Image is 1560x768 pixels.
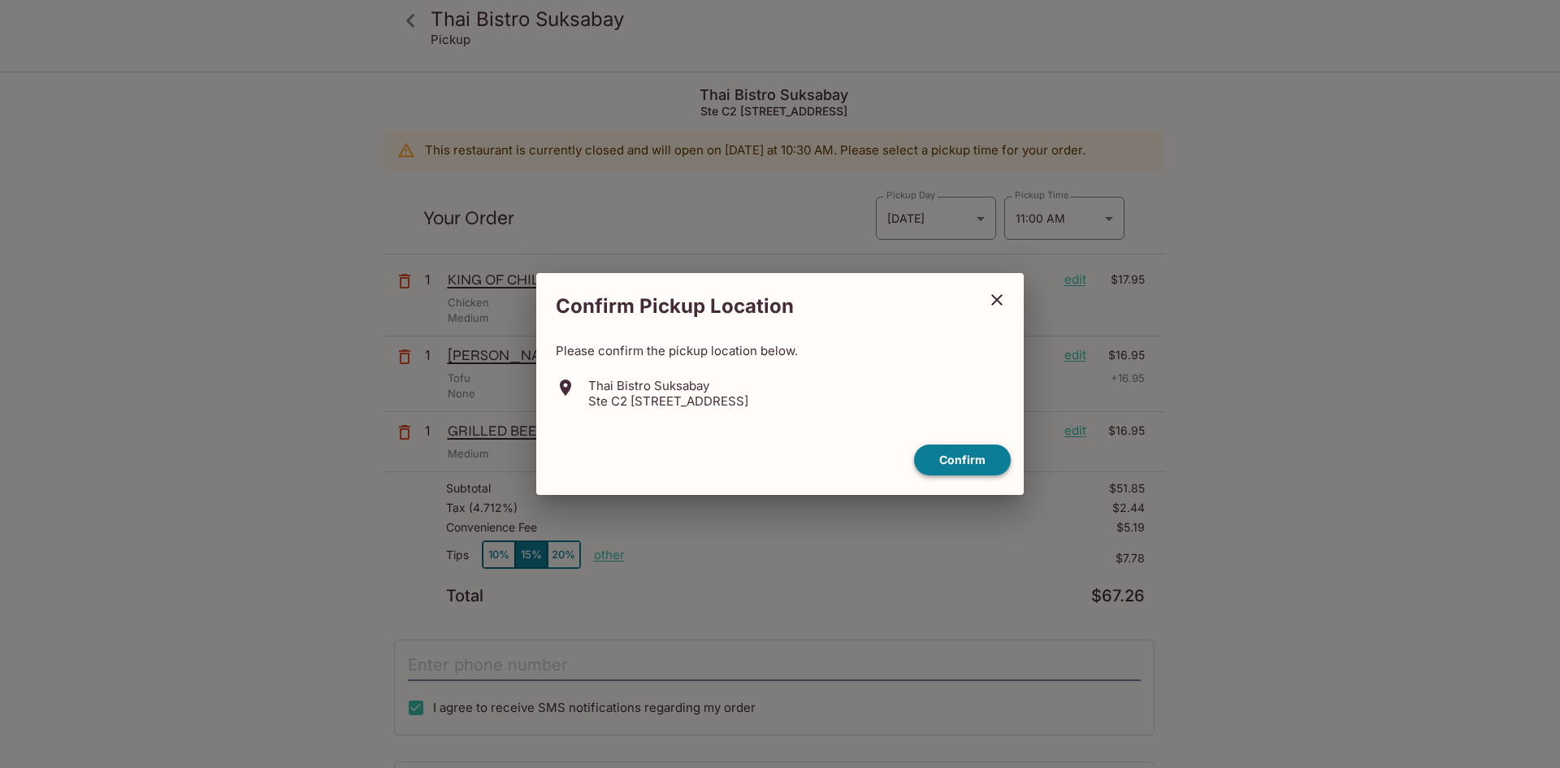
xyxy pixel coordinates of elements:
p: Ste C2 [STREET_ADDRESS] [588,393,748,409]
p: Thai Bistro Suksabay [588,378,748,393]
button: confirm [914,445,1011,476]
p: Please confirm the pickup location below. [556,343,1004,358]
button: close [977,280,1017,320]
h2: Confirm Pickup Location [536,286,977,327]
